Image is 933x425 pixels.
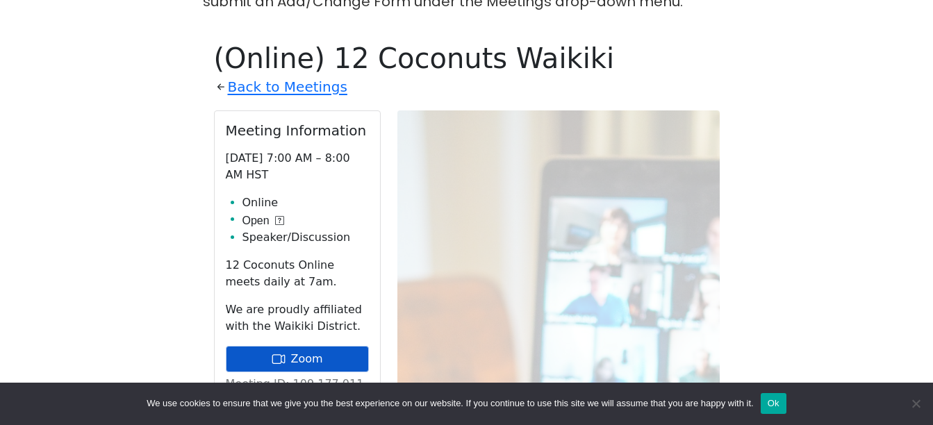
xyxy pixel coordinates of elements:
[761,393,786,414] button: Ok
[147,397,753,410] span: We use cookies to ensure that we give you the best experience on our website. If you continue to ...
[226,257,369,290] p: 12 Coconuts Online meets daily at 7am.
[242,212,270,229] span: Open
[242,212,284,229] button: Open
[226,150,369,183] p: [DATE] 7:00 AM – 8:00 AM HST
[214,42,720,75] h1: (Online) 12 Coconuts Waikiki
[242,229,369,246] li: Speaker/Discussion
[226,376,369,409] p: Meeting ID: 109 177 011 Passcode: 12KUHIO
[909,397,923,410] span: No
[226,122,369,139] h2: Meeting Information
[242,194,369,211] li: Online
[226,301,369,335] p: We are proudly affiliated with the Waikiki District.
[226,346,369,372] a: Zoom
[228,75,347,99] a: Back to Meetings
